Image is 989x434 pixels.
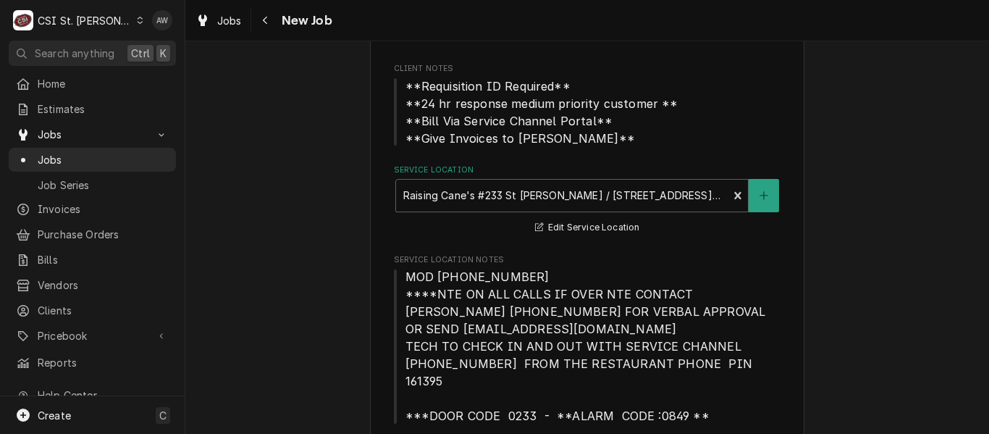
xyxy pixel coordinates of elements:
[9,248,176,272] a: Bills
[394,78,781,147] span: Client Notes
[38,178,169,193] span: Job Series
[38,355,169,370] span: Reports
[394,164,781,236] div: Service Location
[277,11,332,30] span: New Job
[38,101,169,117] span: Estimates
[254,9,277,32] button: Navigate back
[9,173,176,197] a: Job Series
[759,191,768,201] svg: Create New Location
[38,201,169,217] span: Invoices
[38,127,147,142] span: Jobs
[35,46,114,61] span: Search anything
[152,10,172,30] div: Alexandria Wilp's Avatar
[38,227,169,242] span: Purchase Orders
[152,10,172,30] div: AW
[9,41,176,66] button: Search anythingCtrlK
[394,164,781,176] label: Service Location
[38,13,132,28] div: CSI St. [PERSON_NAME]
[9,197,176,221] a: Invoices
[9,222,176,246] a: Purchase Orders
[13,10,33,30] div: C
[217,13,242,28] span: Jobs
[9,324,176,348] a: Go to Pricebook
[38,388,167,403] span: Help Center
[749,179,779,212] button: Create New Location
[9,383,176,407] a: Go to Help Center
[38,409,71,422] span: Create
[394,63,781,146] div: Client Notes
[405,270,770,423] span: MOD [PHONE_NUMBER] ****NTE ON ALL CALLS IF OVER NTE CONTACT [PERSON_NAME] [PHONE_NUMBER] FOR VERB...
[131,46,150,61] span: Ctrl
[9,299,176,322] a: Clients
[38,328,147,343] span: Pricebook
[159,408,167,423] span: C
[38,252,169,267] span: Bills
[38,303,169,318] span: Clients
[38,152,169,167] span: Jobs
[9,122,176,146] a: Go to Jobs
[405,79,678,146] span: **Requisition ID Required** **24 hr response medium priority customer ** **Bill Via Service Chann...
[38,277,169,293] span: Vendors
[13,10,33,30] div: CSI St. Louis's Avatar
[394,254,781,425] div: Service Location Notes
[160,46,167,61] span: K
[38,76,169,91] span: Home
[533,219,642,237] button: Edit Service Location
[9,72,176,96] a: Home
[9,148,176,172] a: Jobs
[9,97,176,121] a: Estimates
[9,351,176,375] a: Reports
[394,268,781,425] span: Service Location Notes
[9,273,176,297] a: Vendors
[190,9,248,33] a: Jobs
[394,254,781,266] span: Service Location Notes
[394,63,781,75] span: Client Notes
